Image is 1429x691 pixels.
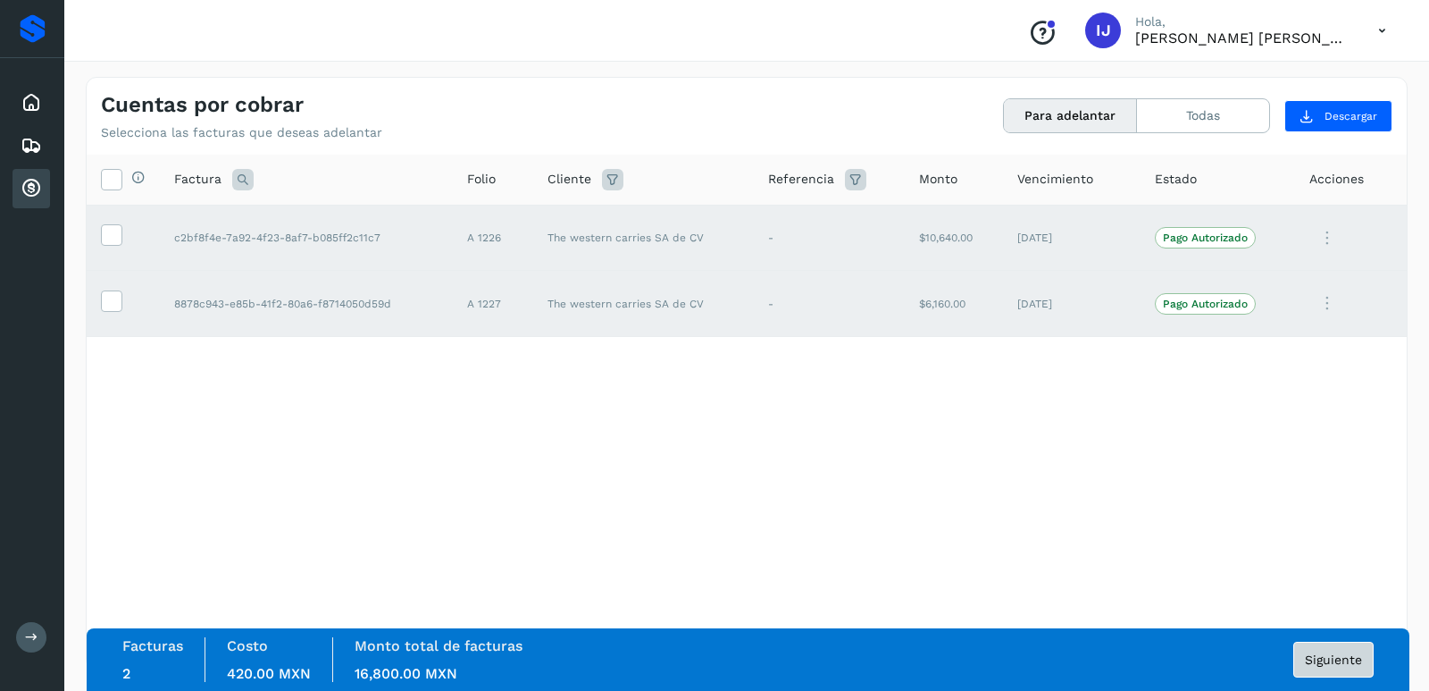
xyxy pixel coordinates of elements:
[1293,642,1374,678] button: Siguiente
[453,271,534,337] td: A 1227
[1305,653,1362,666] span: Siguiente
[754,271,905,337] td: -
[1017,170,1093,189] span: Vencimiento
[768,170,834,189] span: Referencia
[533,271,754,337] td: The western carries SA de CV
[1309,170,1364,189] span: Acciones
[227,665,311,682] span: 420.00 MXN
[1003,205,1141,271] td: [DATE]
[227,637,268,654] label: Costo
[905,271,1003,337] td: $6,160.00
[1003,271,1141,337] td: [DATE]
[13,126,50,165] div: Embarques
[1004,99,1137,132] button: Para adelantar
[122,637,183,654] label: Facturas
[1325,108,1377,124] span: Descargar
[13,169,50,208] div: Cuentas por cobrar
[1163,298,1248,310] p: Pago Autorizado
[160,205,453,271] td: c2bf8f4e-7a92-4f23-8af7-b085ff2c11c7
[174,170,221,189] span: Factura
[1135,14,1350,29] p: Hola,
[355,665,457,682] span: 16,800.00 MXN
[754,205,905,271] td: -
[355,637,522,654] label: Monto total de facturas
[122,665,130,682] span: 2
[160,271,453,337] td: 8878c943-e85b-41f2-80a6-f8714050d59d
[13,83,50,122] div: Inicio
[1137,99,1269,132] button: Todas
[1155,170,1197,189] span: Estado
[547,170,591,189] span: Cliente
[905,205,1003,271] td: $10,640.00
[1163,232,1248,244] p: Pago Autorizado
[919,170,957,189] span: Monto
[101,125,382,140] p: Selecciona las facturas que deseas adelantar
[1284,100,1392,132] button: Descargar
[453,205,534,271] td: A 1226
[101,92,304,118] h4: Cuentas por cobrar
[533,205,754,271] td: The western carries SA de CV
[467,170,496,189] span: Folio
[1135,29,1350,46] p: IVAN JOSUE CASARES HERNANDEZ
